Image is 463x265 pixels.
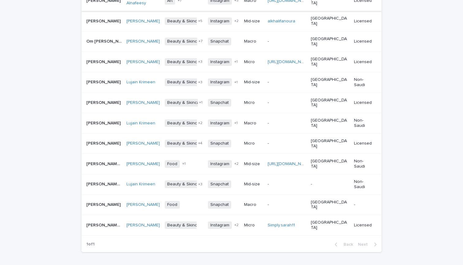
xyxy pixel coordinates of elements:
a: [PERSON_NAME] [126,100,160,105]
span: Instagram [208,119,232,127]
p: Mid-size [244,80,263,85]
p: - [268,180,270,187]
p: Licensed [354,100,372,105]
tr: [PERSON_NAME][PERSON_NAME] Lujain Krimeen Beauty & Skincare+3Instagram+1Mid-size-- [GEOGRAPHIC_DA... [81,72,382,93]
span: Beauty & Skincare [165,180,206,188]
p: [GEOGRAPHIC_DATA] [311,98,349,108]
p: Macro [244,202,263,207]
span: Beauty & Skincare [165,58,206,66]
span: Snapchat [208,140,231,147]
a: Simply.sarah11 [268,223,295,227]
button: Back [330,242,356,247]
span: Beauty & Skincare [165,17,206,25]
tr: [PERSON_NAME][PERSON_NAME] [PERSON_NAME] Beauty & Skincare+1SnapchatMicro-- [GEOGRAPHIC_DATA]Lice... [81,93,382,113]
p: Mid-size [244,19,263,24]
p: - [311,182,349,187]
tr: [PERSON_NAME][PERSON_NAME] [PERSON_NAME] FoodSnapchatMacro-- [GEOGRAPHIC_DATA]- [81,195,382,215]
span: Instagram [208,160,232,168]
span: + 3 [198,183,202,186]
tr: [PERSON_NAME][PERSON_NAME] [PERSON_NAME] Beauty & Skincare+3Instagram+1Micro[URL][DOMAIN_NAME][GE... [81,52,382,72]
span: + 4 [198,142,202,145]
span: Beauty & Skincare [165,119,206,127]
a: [PERSON_NAME] [126,59,160,65]
span: + 2 [234,162,239,166]
tr: Om [PERSON_NAME]Om [PERSON_NAME] [PERSON_NAME] Beauty & Skincare+7SnapchatMacro-- [GEOGRAPHIC_DAT... [81,31,382,52]
p: [GEOGRAPHIC_DATA] [311,159,349,169]
p: [PERSON_NAME] [86,140,122,146]
p: [GEOGRAPHIC_DATA] [311,118,349,128]
tr: [PERSON_NAME][PERSON_NAME] [PERSON_NAME] Beauty & Skincare+4SnapchatMicro-- [GEOGRAPHIC_DATA]Lice... [81,133,382,154]
p: [PERSON_NAME] Aljumairi [86,160,123,167]
p: [PERSON_NAME] [86,119,122,126]
p: - [268,78,270,85]
p: [PERSON_NAME] [86,78,122,85]
p: [GEOGRAPHIC_DATA] [311,77,349,88]
span: Beauty & Skincare [165,221,206,229]
span: + 5 [198,19,202,23]
span: Snapchat [208,99,231,107]
a: [PERSON_NAME] [126,141,160,146]
p: [PERSON_NAME] [86,201,122,207]
a: Lujain Krimeen [126,182,155,187]
p: Non-Saudi [354,118,372,128]
span: Instagram [208,78,232,86]
span: + 2 [198,121,202,125]
p: Licensed [354,39,372,44]
span: Snapchat [208,38,231,45]
p: Licensed [354,59,372,65]
a: [PERSON_NAME] [126,19,160,24]
span: Back [340,242,353,247]
a: Lujain Krimeen [126,80,155,85]
tr: [PERSON_NAME].[PERSON_NAME][PERSON_NAME].[PERSON_NAME] [PERSON_NAME] Beauty & SkincareInstagram+2... [81,215,382,236]
p: Micro [244,59,263,65]
p: [GEOGRAPHIC_DATA] [311,16,349,26]
a: [PERSON_NAME] [126,202,160,207]
p: - [268,119,270,126]
a: [URL][DOMAIN_NAME][DOMAIN_NAME] [268,162,344,166]
p: Non-Saudi [354,179,372,190]
p: Non-Saudi [354,77,372,88]
span: Beauty & Skincare [165,38,206,45]
p: Macro [244,39,263,44]
p: Licensed [354,141,372,146]
p: Licensed [354,19,372,24]
p: Macro [244,121,263,126]
p: Mid-size [244,182,263,187]
span: Beauty & Skincare [165,140,206,147]
span: Beauty & Skincare [165,99,206,107]
tr: [PERSON_NAME] Aljumairi[PERSON_NAME] Aljumairi [PERSON_NAME] Food+1Instagram+2Mid-size[URL][DOMAI... [81,154,382,174]
p: [PERSON_NAME] [86,17,122,24]
span: Food [165,160,180,168]
tr: [PERSON_NAME][PERSON_NAME] [PERSON_NAME] Beauty & Skincare+5Instagram+2Mid-sizealkhalifanoura[GEO... [81,11,382,32]
p: - [354,202,372,207]
span: Instagram [208,58,232,66]
span: + 1 [234,121,238,125]
p: [GEOGRAPHIC_DATA] [311,36,349,47]
p: [GEOGRAPHIC_DATA] [311,220,349,230]
button: Next [356,242,382,247]
a: Lujain Krimeen [126,121,155,126]
a: [PERSON_NAME] [126,223,160,228]
p: - [268,99,270,105]
p: - [268,201,270,207]
a: [URL][DOMAIN_NAME] [268,60,311,64]
span: + 3 [198,60,202,64]
p: Micro [244,223,263,228]
span: + 1 [234,81,238,84]
a: alkhalifanoura [268,19,295,23]
p: Micro [244,100,263,105]
p: - [268,38,270,44]
span: + 3 [198,81,202,84]
span: Snapchat [208,201,231,209]
a: [PERSON_NAME] [126,39,160,44]
span: + 1 [182,162,186,166]
span: Snapchat [208,180,231,188]
span: + 1 [234,60,238,64]
a: [PERSON_NAME] [126,161,160,167]
p: [GEOGRAPHIC_DATA] [311,138,349,149]
span: Next [358,242,371,247]
p: Sarah Bint Mohammad [86,180,123,187]
p: Om [PERSON_NAME] [86,38,123,44]
tr: [PERSON_NAME] [PERSON_NAME][PERSON_NAME] [PERSON_NAME] Lujain Krimeen Beauty & Skincare+3Snapchat... [81,174,382,195]
p: Micro [244,141,263,146]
